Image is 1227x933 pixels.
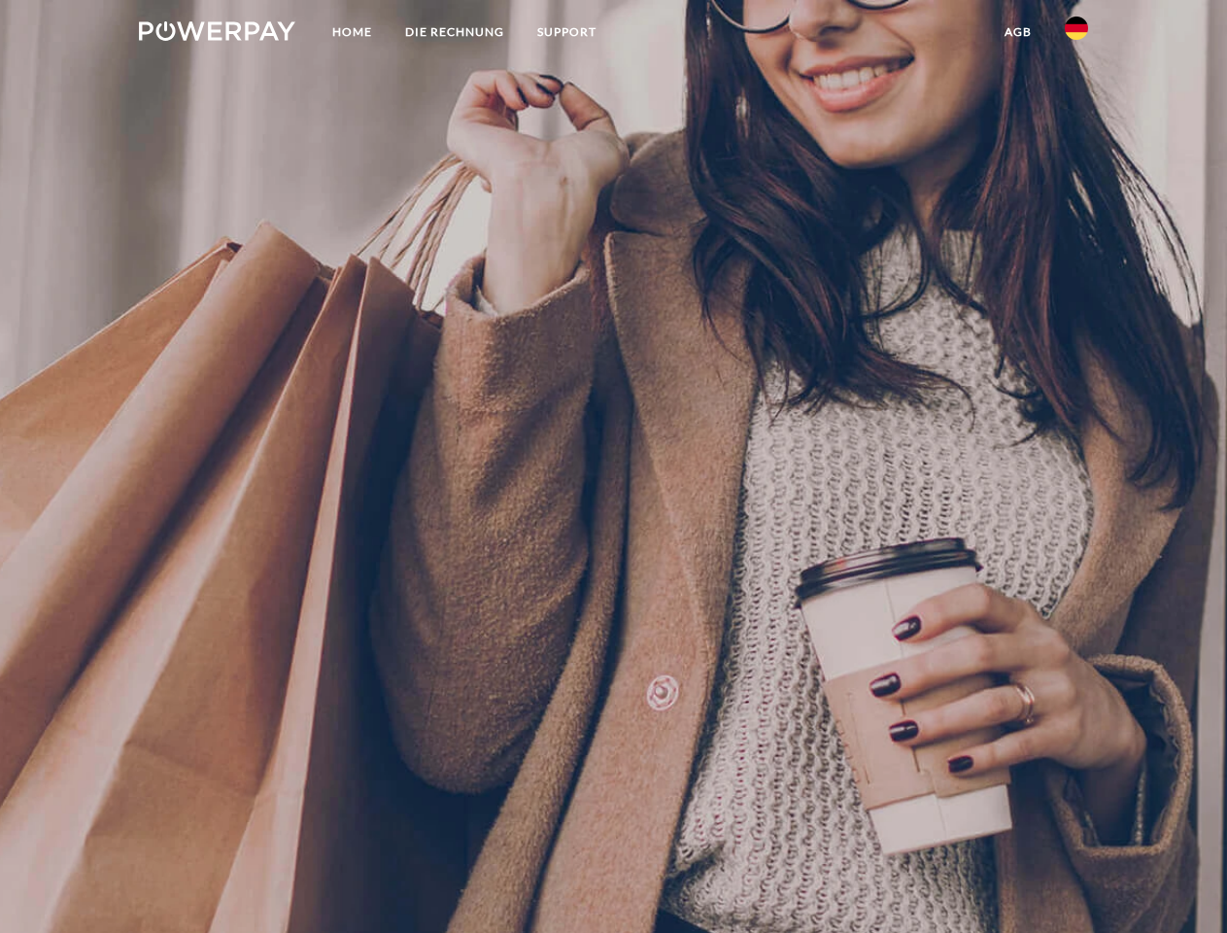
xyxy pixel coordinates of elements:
[521,15,613,50] a: SUPPORT
[988,15,1048,50] a: agb
[316,15,389,50] a: Home
[139,21,295,41] img: logo-powerpay-white.svg
[389,15,521,50] a: DIE RECHNUNG
[1065,17,1088,40] img: de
